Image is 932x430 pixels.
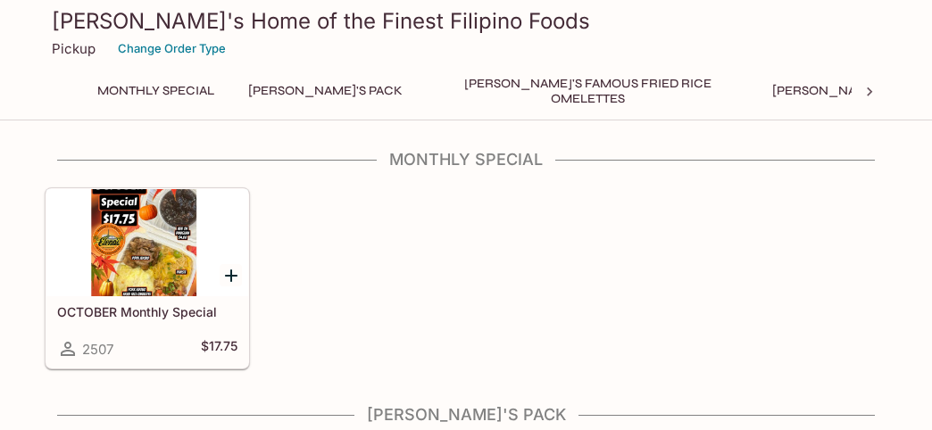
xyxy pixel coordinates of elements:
h3: [PERSON_NAME]'s Home of the Finest Filipino Foods [52,7,880,35]
button: Monthly Special [87,79,224,103]
h4: [PERSON_NAME]'s Pack [45,405,887,425]
button: Change Order Type [110,35,234,62]
a: OCTOBER Monthly Special2507$17.75 [46,188,249,368]
h5: $17.75 [201,338,237,360]
span: 2507 [82,341,113,358]
div: OCTOBER Monthly Special [46,189,248,296]
h5: OCTOBER Monthly Special [57,304,237,319]
h4: Monthly Special [45,150,887,170]
button: [PERSON_NAME]'s Famous Fried Rice Omelettes [427,79,748,103]
button: [PERSON_NAME]'s Pack [238,79,412,103]
p: Pickup [52,40,96,57]
button: Add OCTOBER Monthly Special [220,264,242,286]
